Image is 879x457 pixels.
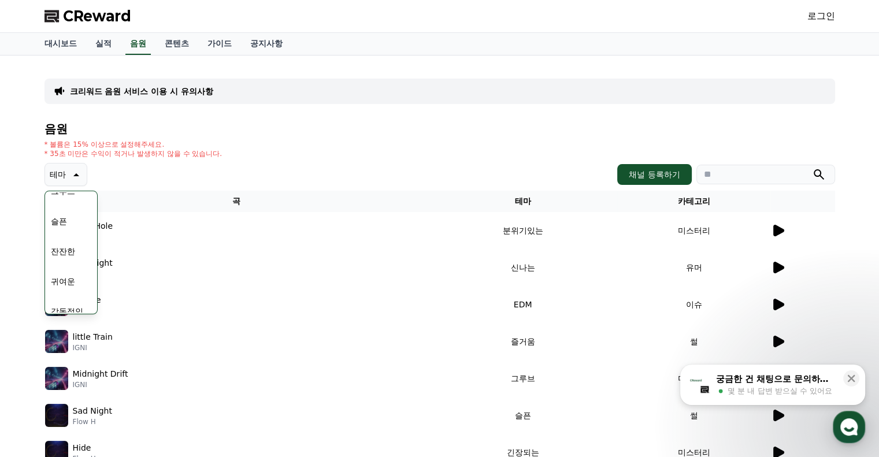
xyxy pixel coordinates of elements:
[807,9,835,23] a: 로그인
[44,7,131,25] a: CReward
[428,323,618,360] td: 즐거움
[86,33,121,55] a: 실적
[428,397,618,434] td: 슬픈
[179,378,192,388] span: 설정
[44,163,87,186] button: 테마
[70,86,213,97] a: 크리워드 음원 서비스 이용 시 유의사항
[44,191,428,212] th: 곡
[45,367,68,390] img: music
[428,191,618,212] th: 테마
[241,33,292,55] a: 공지사항
[46,209,72,234] button: 슬픈
[73,405,112,417] p: Sad Night
[106,379,120,388] span: 대화
[45,330,68,353] img: music
[617,397,770,434] td: 썰
[36,378,43,388] span: 홈
[617,212,770,249] td: 미스터리
[35,33,86,55] a: 대시보드
[50,166,66,183] p: 테마
[198,33,241,55] a: 가이드
[617,249,770,286] td: 유머
[125,33,151,55] a: 음원
[73,257,113,269] p: Moonlight
[428,360,618,397] td: 그루브
[73,343,113,352] p: IGNI
[3,361,76,390] a: 홈
[44,149,222,158] p: * 35초 미만은 수익이 적거나 발생하지 않을 수 있습니다.
[428,249,618,286] td: 신나는
[617,191,770,212] th: 카테고리
[73,417,112,426] p: Flow H
[46,299,88,324] button: 감동적인
[73,331,113,343] p: little Train
[428,286,618,323] td: EDM
[617,360,770,397] td: 미스터리
[617,323,770,360] td: 썰
[73,380,128,389] p: IGNI
[44,122,835,135] h4: 음원
[45,404,68,427] img: music
[617,286,770,323] td: 이슈
[46,239,80,264] button: 잔잔한
[46,269,80,294] button: 귀여운
[44,140,222,149] p: * 볼륨은 15% 이상으로 설정해주세요.
[63,7,131,25] span: CReward
[155,33,198,55] a: 콘텐츠
[428,212,618,249] td: 분위기있는
[149,361,222,390] a: 설정
[617,164,691,185] button: 채널 등록하기
[73,442,91,454] p: Hide
[73,368,128,380] p: Midnight Drift
[76,361,149,390] a: 대화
